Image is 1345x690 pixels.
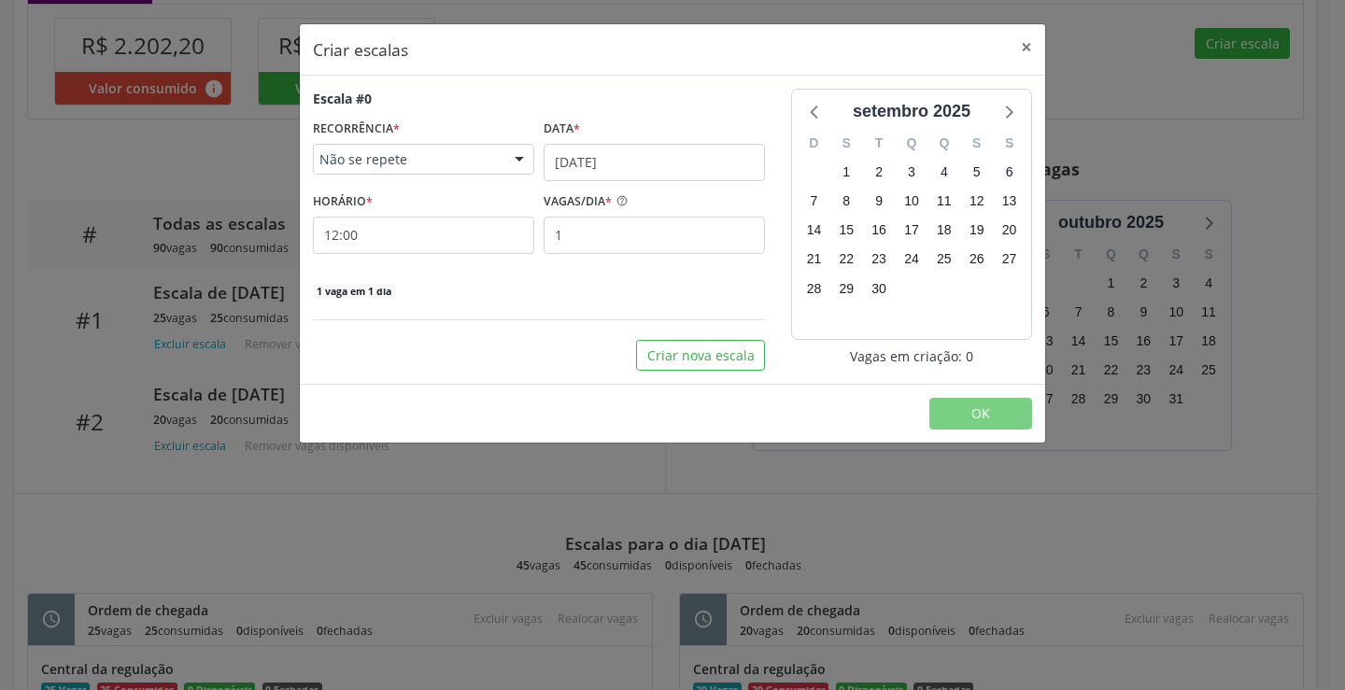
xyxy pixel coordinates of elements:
span: sexta-feira, 19 de setembro de 2025 [964,218,990,244]
span: quarta-feira, 3 de setembro de 2025 [899,159,925,185]
span: terça-feira, 16 de setembro de 2025 [866,218,892,244]
div: S [960,129,993,158]
button: OK [929,398,1032,429]
span: segunda-feira, 1 de setembro de 2025 [833,159,859,185]
span: domingo, 21 de setembro de 2025 [800,246,827,273]
span: segunda-feira, 29 de setembro de 2025 [833,275,859,302]
span: sexta-feira, 5 de setembro de 2025 [964,159,990,185]
input: 00:00 [313,217,534,254]
span: quarta-feira, 24 de setembro de 2025 [899,246,925,273]
button: Close [1008,24,1045,70]
div: Q [896,129,928,158]
span: terça-feira, 2 de setembro de 2025 [866,159,892,185]
span: sábado, 20 de setembro de 2025 [997,218,1023,244]
div: Vagas em criação: 0 [791,346,1032,366]
span: quinta-feira, 11 de setembro de 2025 [931,189,957,215]
span: quinta-feira, 25 de setembro de 2025 [931,246,957,273]
span: sábado, 13 de setembro de 2025 [997,189,1023,215]
button: Criar nova escala [636,340,765,372]
label: VAGAS/DIA [544,188,612,217]
div: S [830,129,863,158]
span: Não se repete [319,150,496,169]
div: S [993,129,1026,158]
span: terça-feira, 9 de setembro de 2025 [866,189,892,215]
div: D [798,129,830,158]
div: setembro 2025 [845,99,978,124]
span: domingo, 14 de setembro de 2025 [800,218,827,244]
span: 1 vaga em 1 dia [313,284,395,299]
label: Data [544,115,580,144]
span: domingo, 7 de setembro de 2025 [800,189,827,215]
span: quinta-feira, 4 de setembro de 2025 [931,159,957,185]
span: segunda-feira, 15 de setembro de 2025 [833,218,859,244]
span: terça-feira, 23 de setembro de 2025 [866,246,892,273]
input: Selecione uma data [544,144,765,181]
h5: Criar escalas [313,37,408,62]
span: OK [971,404,990,422]
span: quinta-feira, 18 de setembro de 2025 [931,218,957,244]
span: sábado, 6 de setembro de 2025 [997,159,1023,185]
div: Escala #0 [313,89,372,108]
label: HORÁRIO [313,188,373,217]
label: RECORRÊNCIA [313,115,400,144]
span: sábado, 27 de setembro de 2025 [997,246,1023,273]
span: segunda-feira, 22 de setembro de 2025 [833,246,859,273]
span: quarta-feira, 10 de setembro de 2025 [899,189,925,215]
div: T [863,129,896,158]
ion-icon: help circle outline [612,188,629,207]
div: Q [927,129,960,158]
span: terça-feira, 30 de setembro de 2025 [866,275,892,302]
span: quarta-feira, 17 de setembro de 2025 [899,218,925,244]
span: sexta-feira, 26 de setembro de 2025 [964,246,990,273]
span: segunda-feira, 8 de setembro de 2025 [833,189,859,215]
span: domingo, 28 de setembro de 2025 [800,275,827,302]
span: sexta-feira, 12 de setembro de 2025 [964,189,990,215]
